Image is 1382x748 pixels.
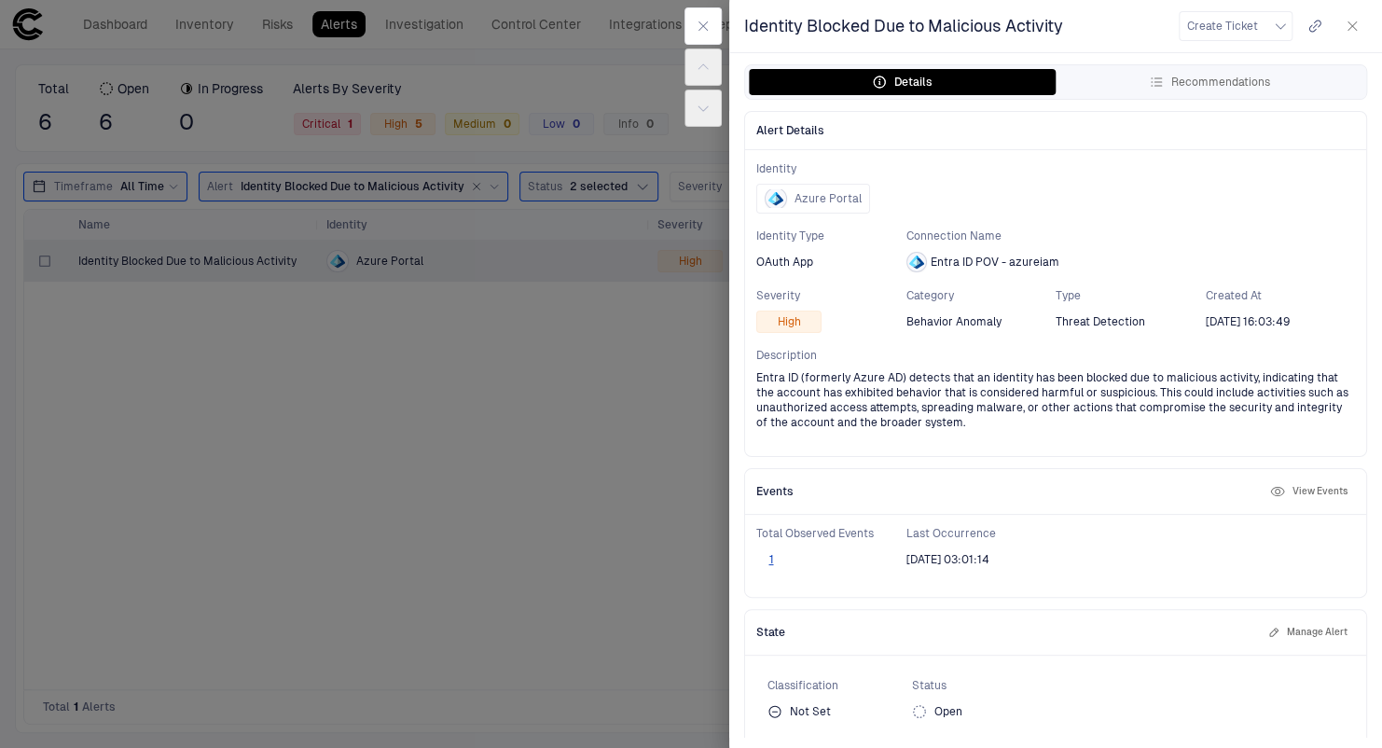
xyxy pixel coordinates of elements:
[767,678,912,693] span: Classification
[1179,11,1292,41] button: Create Ticket
[756,184,870,214] button: Azure Portal
[872,75,933,90] div: Details
[912,678,1057,693] span: Status
[756,552,786,567] button: 1
[1265,621,1351,644] button: Manage Alert
[906,526,1057,541] span: Last Occurrence
[1187,19,1258,34] span: Create Ticket
[934,704,962,719] span: Open
[1056,314,1145,329] span: Threat Detection
[756,370,1355,430] span: Entra ID (formerly Azure AD) detects that an identity has been blocked due to malicious activity,...
[1206,314,1290,329] div: 8/26/2025 20:03:49 (GMT+00:00 UTC)
[1149,75,1270,90] div: Recommendations
[756,255,813,270] span: OAuth App
[906,552,989,567] span: [DATE] 03:01:14
[756,123,824,138] span: Alert Details
[756,229,906,243] span: Identity Type
[756,484,794,499] span: Events
[795,191,862,206] span: Azure Portal
[756,288,906,303] span: Severity
[756,348,1355,363] span: Description
[756,526,906,541] span: Total Observed Events
[1056,288,1206,303] span: Type
[1206,314,1290,329] span: [DATE] 16:03:49
[778,314,801,329] span: High
[767,704,831,719] div: Not Set
[931,255,1059,270] span: Entra ID POV - azureiam
[906,552,989,567] div: 7/28/2025 07:01:14 (GMT+00:00 UTC)
[756,625,785,640] span: State
[906,229,1356,243] span: Connection Name
[756,161,1355,176] span: Identity
[744,15,1063,37] span: Identity Blocked Due to Malicious Activity
[1206,288,1356,303] span: Created At
[1266,480,1351,503] button: View Events
[906,314,1002,329] span: Behavior Anomaly
[906,288,1057,303] span: Category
